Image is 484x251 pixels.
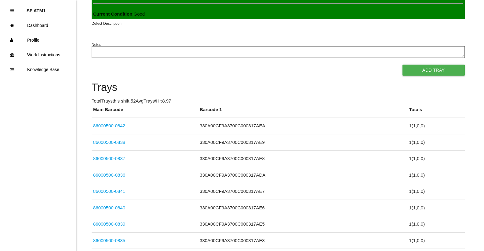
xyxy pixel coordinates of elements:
td: 1 ( 1 , 0 , 0 ) [407,183,464,200]
td: 1 ( 1 , 0 , 0 ) [407,200,464,216]
p: SF ATM1 [27,3,46,13]
a: Knowledge Base [0,62,76,77]
span: : Good [93,11,145,17]
th: Totals [407,106,464,118]
td: 1 ( 1 , 0 , 0 ) [407,118,464,134]
label: Defect Description [92,21,122,26]
td: 330A00CF9A3700C000317AE5 [198,216,407,233]
a: 86000500-0841 [93,189,125,194]
button: Add Tray [402,65,465,76]
a: Work Instructions [0,47,76,62]
a: Profile [0,33,76,47]
td: 330A00CF9A3700C000317AEA [198,118,407,134]
td: 1 ( 1 , 0 , 0 ) [407,232,464,249]
td: 1 ( 1 , 0 , 0 ) [407,216,464,233]
th: Barcode 1 [198,106,407,118]
a: 86000500-0842 [93,123,125,128]
a: 86000500-0837 [93,156,125,161]
h4: Trays [92,82,465,93]
label: Notes [92,42,101,47]
td: 330A00CF9A3700C000317AE6 [198,200,407,216]
td: 330A00CF9A3700C000317AE3 [198,232,407,249]
td: 1 ( 1 , 0 , 0 ) [407,151,464,167]
td: 330A00CF9A3700C000317AE8 [198,151,407,167]
th: Main Barcode [92,106,198,118]
b: Current Condition [93,11,132,17]
div: Close [10,3,14,18]
td: 1 ( 1 , 0 , 0 ) [407,134,464,151]
td: 330A00CF9A3700C000317AE9 [198,134,407,151]
a: 86000500-0839 [93,221,125,227]
a: 86000500-0836 [93,172,125,178]
td: 330A00CF9A3700C000317AE7 [198,183,407,200]
a: Dashboard [0,18,76,33]
p: Total Trays this shift: 52 Avg Trays /Hr: 8.97 [92,98,465,105]
a: 86000500-0835 [93,238,125,243]
td: 330A00CF9A3700C000317ADA [198,167,407,183]
a: 86000500-0838 [93,140,125,145]
td: 1 ( 1 , 0 , 0 ) [407,167,464,183]
a: 86000500-0840 [93,205,125,210]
